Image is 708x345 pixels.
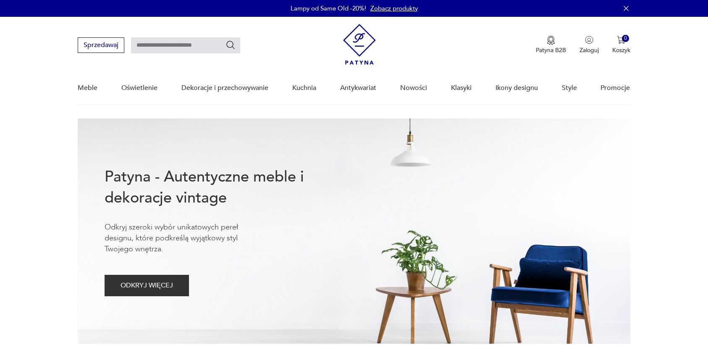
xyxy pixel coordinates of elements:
a: ODKRYJ WIĘCEJ [105,283,189,289]
a: Klasyki [451,72,472,104]
img: Ikona koszyka [617,36,625,44]
a: Ikony designu [496,72,538,104]
a: Zobacz produkty [370,4,418,13]
a: Kuchnia [292,72,316,104]
button: ODKRYJ WIĘCEJ [105,275,189,296]
button: Szukaj [226,40,236,50]
button: Zaloguj [580,36,599,54]
a: Nowości [400,72,427,104]
a: Dekoracje i przechowywanie [181,72,268,104]
p: Koszyk [612,46,630,54]
a: Sprzedawaj [78,43,124,49]
a: Oświetlenie [121,72,157,104]
img: Patyna - sklep z meblami i dekoracjami vintage [343,24,376,65]
p: Patyna B2B [536,46,566,54]
button: 0Koszyk [612,36,630,54]
p: Odkryj szeroki wybór unikatowych pereł designu, które podkreślą wyjątkowy styl Twojego wnętrza. [105,222,264,255]
img: Ikona medalu [547,36,555,45]
div: 0 [622,35,629,42]
a: Style [562,72,577,104]
p: Lampy od Same Old -20%! [291,4,366,13]
p: Zaloguj [580,46,599,54]
a: Meble [78,72,97,104]
a: Ikona medaluPatyna B2B [536,36,566,54]
a: Antykwariat [340,72,376,104]
h1: Patyna - Autentyczne meble i dekoracje vintage [105,166,331,208]
button: Patyna B2B [536,36,566,54]
a: Promocje [600,72,630,104]
img: Ikonka użytkownika [585,36,593,44]
button: Sprzedawaj [78,37,124,53]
